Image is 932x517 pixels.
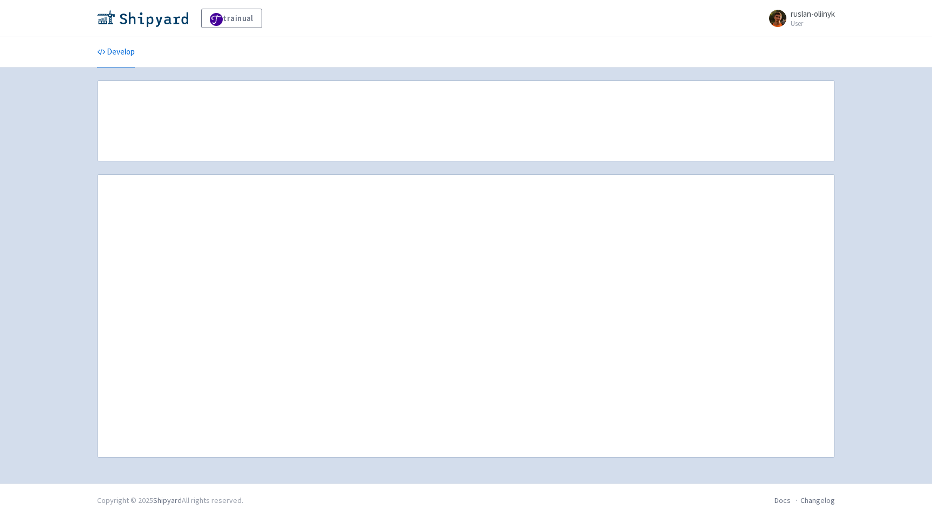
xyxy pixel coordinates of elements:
[800,495,835,505] a: Changelog
[97,10,188,27] img: Shipyard logo
[775,495,791,505] a: Docs
[791,9,835,19] span: ruslan-oliinyk
[153,495,182,505] a: Shipyard
[791,20,835,27] small: User
[97,495,243,506] div: Copyright © 2025 All rights reserved.
[201,9,262,28] a: trainual
[763,10,835,27] a: ruslan-oliinyk User
[97,37,135,67] a: Develop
